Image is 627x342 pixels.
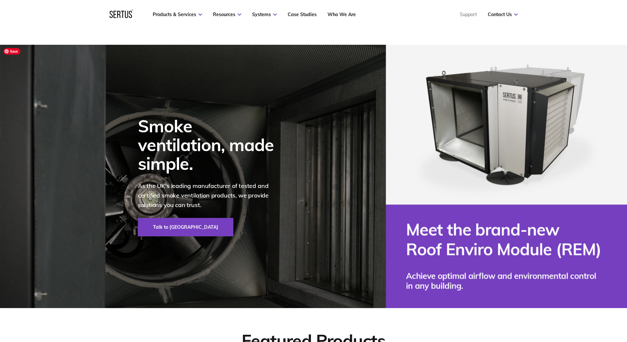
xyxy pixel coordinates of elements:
[288,12,317,17] a: Case Studies
[138,181,283,210] p: As the UK's leading manufacturer of tested and certified smoke ventilation products, we provide s...
[213,12,241,17] a: Resources
[138,218,233,236] a: Talk to [GEOGRAPHIC_DATA]
[153,12,202,17] a: Products & Services
[138,117,283,173] div: Smoke ventilation, made simple.
[327,12,356,17] a: Who We Are
[3,48,20,55] span: Save
[252,12,277,17] a: Systems
[460,12,477,17] a: Support
[488,12,518,17] a: Contact Us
